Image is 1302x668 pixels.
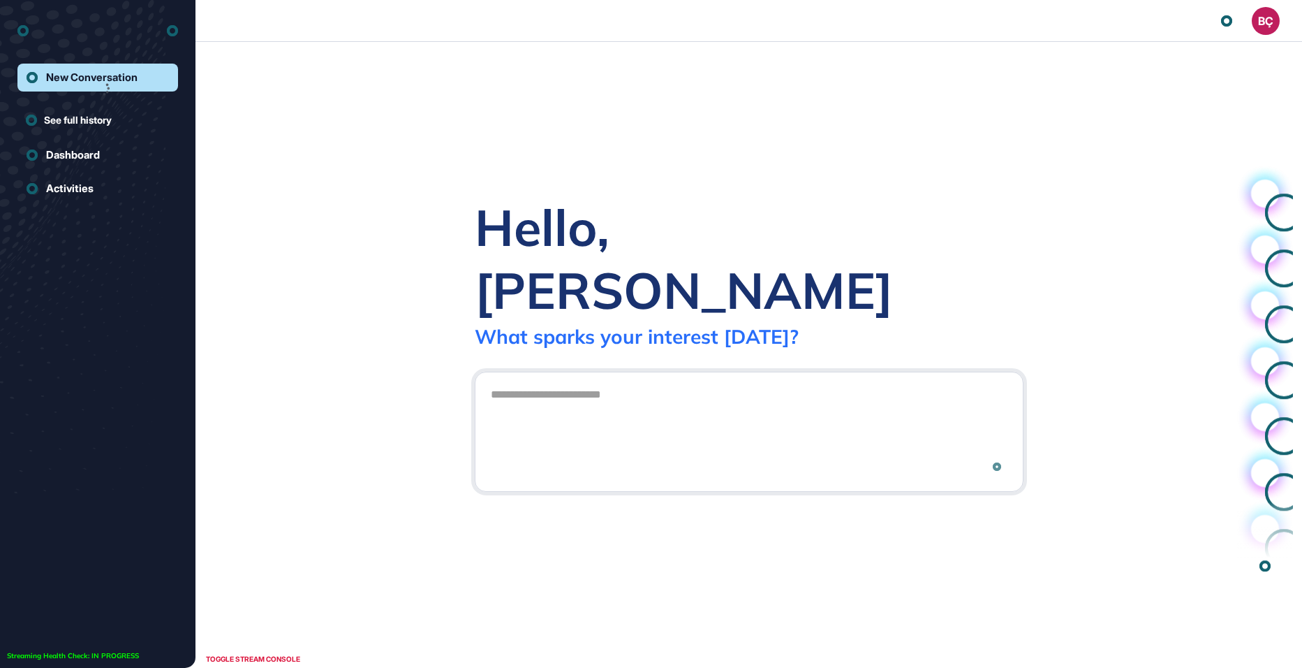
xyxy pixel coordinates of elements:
a: Dashboard [17,141,178,169]
div: TOGGLE STREAM CONSOLE [202,651,304,668]
a: New Conversation [17,64,178,92]
div: What sparks your interest [DATE]? [475,324,799,349]
button: BÇ [1252,7,1280,35]
div: New Conversation [46,71,138,84]
div: entrapeer-logo [17,20,29,42]
a: See full history [26,112,178,127]
span: See full history [44,112,112,127]
div: Hello, [PERSON_NAME] [475,196,1023,321]
div: Activities [46,182,94,195]
a: Activities [17,175,178,203]
div: Dashboard [46,149,100,161]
